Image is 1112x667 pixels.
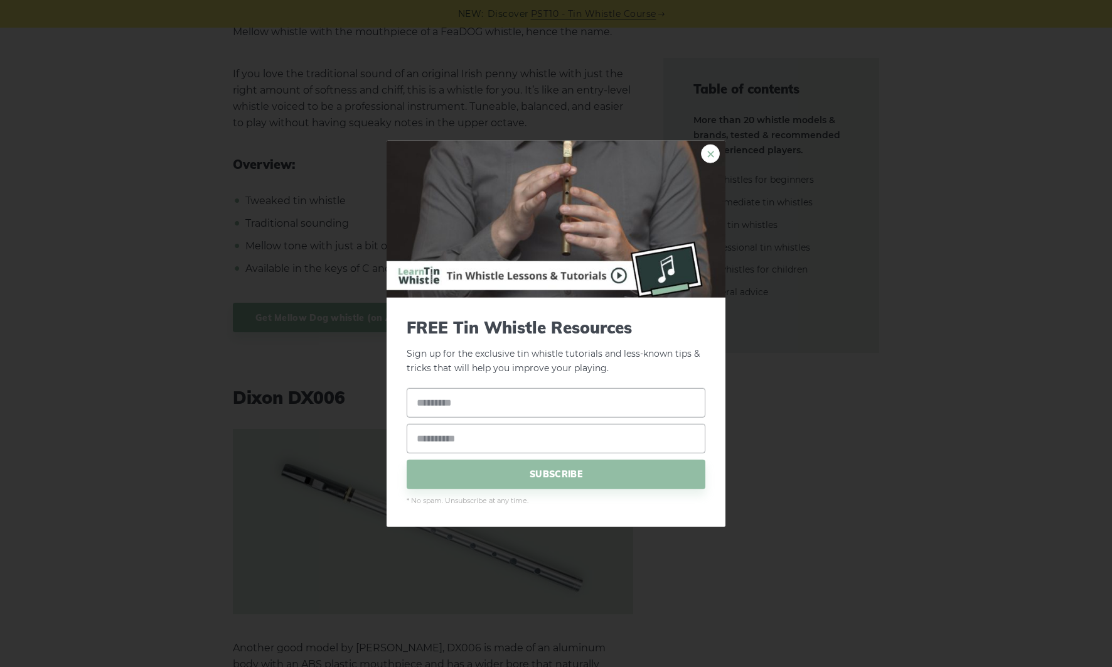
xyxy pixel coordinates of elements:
a: × [701,144,720,163]
span: SUBSCRIBE [407,459,705,489]
img: Tin Whistle Buying Guide Preview [387,141,725,298]
p: Sign up for the exclusive tin whistle tutorials and less-known tips & tricks that will help you i... [407,318,705,376]
span: FREE Tin Whistle Resources [407,318,705,337]
span: * No spam. Unsubscribe at any time. [407,495,705,506]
